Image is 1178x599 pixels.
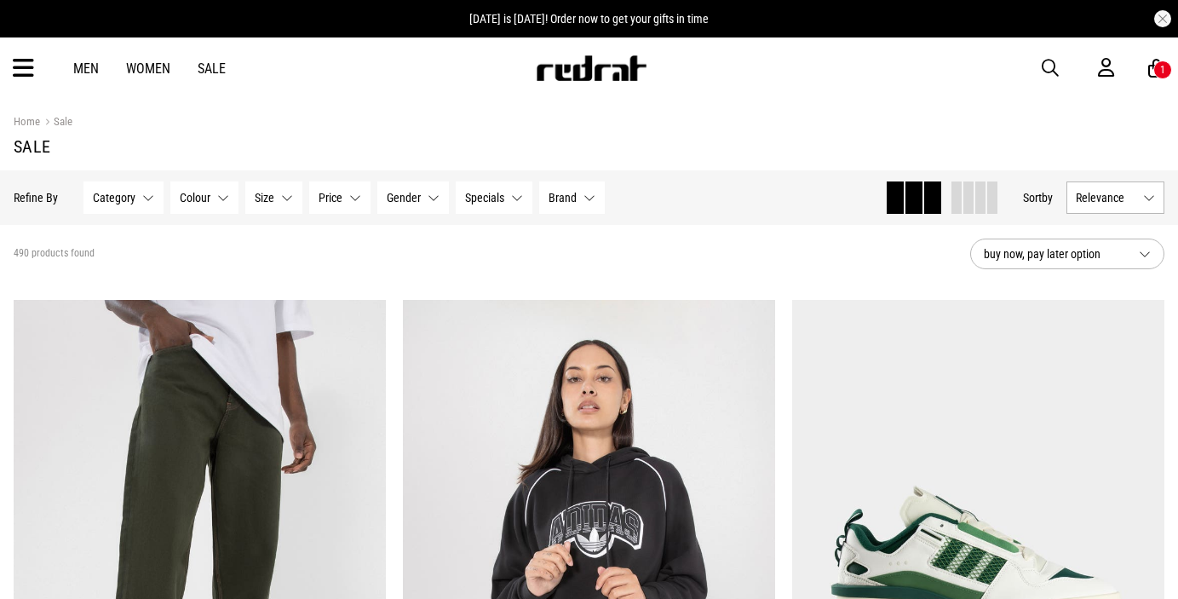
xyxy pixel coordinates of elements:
span: by [1042,191,1053,204]
span: Relevance [1076,191,1136,204]
button: Gender [377,181,449,214]
a: 1 [1148,60,1164,78]
span: buy now, pay later option [984,244,1125,264]
a: Home [14,115,40,128]
a: Sale [40,115,72,131]
span: Size [255,191,274,204]
button: Brand [539,181,605,214]
span: 490 products found [14,247,95,261]
button: buy now, pay later option [970,239,1164,269]
h1: Sale [14,136,1164,157]
span: Gender [387,191,421,204]
button: Size [245,181,302,214]
button: Specials [456,181,532,214]
button: Sortby [1023,187,1053,208]
a: Men [73,60,99,77]
img: Redrat logo [535,55,647,81]
button: Price [309,181,371,214]
button: Colour [170,181,238,214]
button: Relevance [1066,181,1164,214]
p: Refine By [14,191,58,204]
a: Sale [198,60,226,77]
span: Price [319,191,342,204]
div: 1 [1160,64,1165,76]
span: Category [93,191,135,204]
span: [DATE] is [DATE]! Order now to get your gifts in time [469,12,709,26]
button: Category [83,181,164,214]
a: Women [126,60,170,77]
span: Colour [180,191,210,204]
span: Specials [465,191,504,204]
span: Brand [549,191,577,204]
